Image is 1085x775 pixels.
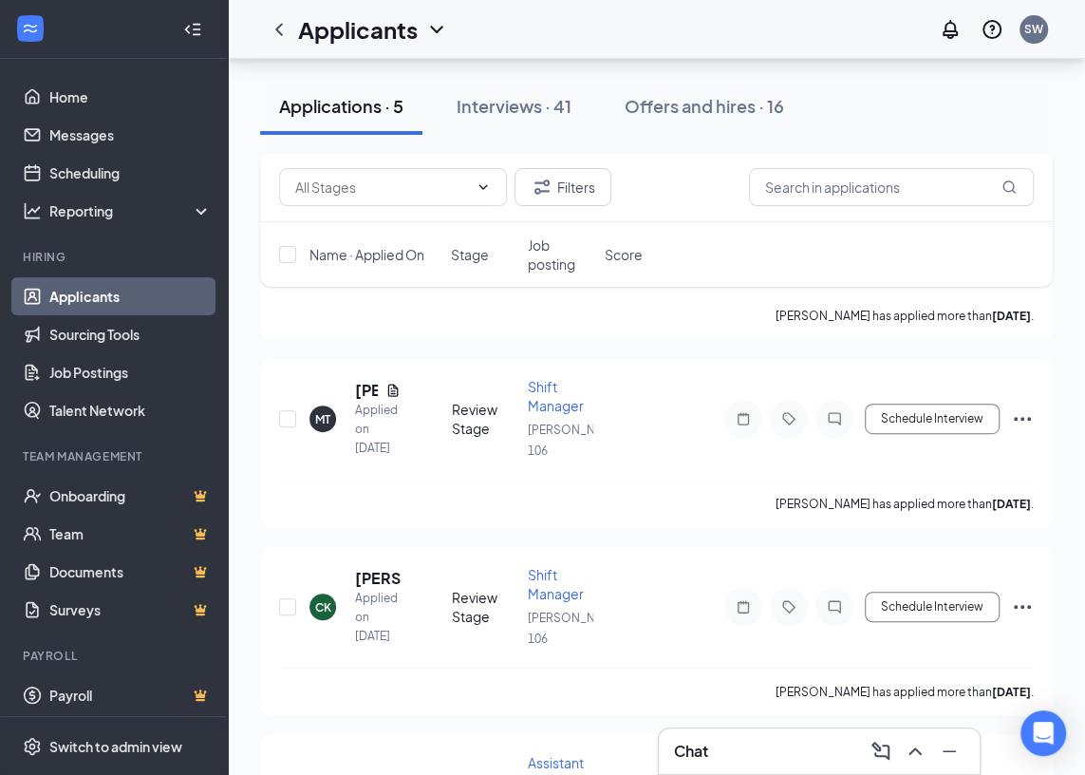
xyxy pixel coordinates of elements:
[355,568,401,589] h5: [PERSON_NAME]
[452,588,517,626] div: Review Stage
[777,411,800,426] svg: Tag
[904,740,926,763] svg: ChevronUp
[49,201,213,220] div: Reporting
[866,736,896,766] button: ComposeMessage
[49,391,212,429] a: Talent Network
[457,94,571,118] div: Interviews · 41
[528,236,593,274] span: Job posting
[776,684,1034,700] p: [PERSON_NAME] has applied more than .
[528,566,584,602] span: Shift Manager
[934,736,964,766] button: Minimize
[315,599,331,615] div: CK
[939,18,962,41] svg: Notifications
[23,201,42,220] svg: Analysis
[298,13,418,46] h1: Applicants
[625,94,784,118] div: Offers and hires · 16
[385,383,401,398] svg: Document
[1001,180,1017,195] svg: MagnifyingGlass
[49,676,212,714] a: PayrollCrown
[938,740,961,763] svg: Minimize
[49,78,212,116] a: Home
[1011,595,1034,618] svg: Ellipses
[823,599,846,614] svg: ChatInactive
[776,308,1034,324] p: [PERSON_NAME] has applied more than .
[355,401,401,458] div: Applied on [DATE]
[452,400,517,438] div: Review Stage
[23,448,208,464] div: Team Management
[870,740,892,763] svg: ComposeMessage
[183,20,202,39] svg: Collapse
[1020,710,1066,756] div: Open Intercom Messenger
[49,477,212,515] a: OnboardingCrown
[823,411,846,426] svg: ChatInactive
[528,423,631,458] span: [PERSON_NAME]'s 106
[476,180,491,195] svg: ChevronDown
[21,19,40,38] svg: WorkstreamLogo
[355,380,378,401] h5: [PERSON_NAME]
[49,737,182,756] div: Switch to admin view
[992,309,1031,323] b: [DATE]
[23,249,208,265] div: Hiring
[674,741,708,762] h3: Chat
[992,497,1031,511] b: [DATE]
[732,411,755,426] svg: Note
[295,177,468,198] input: All Stages
[315,411,330,427] div: MT
[865,592,1000,622] button: Schedule Interview
[1024,21,1043,37] div: SW
[425,18,448,41] svg: ChevronDown
[865,404,1000,434] button: Schedule Interview
[268,18,290,41] svg: ChevronLeft
[355,589,401,646] div: Applied on [DATE]
[309,245,424,264] span: Name · Applied On
[23,648,208,664] div: Payroll
[49,515,212,553] a: TeamCrown
[531,176,553,198] svg: Filter
[49,154,212,192] a: Scheduling
[605,245,643,264] span: Score
[777,599,800,614] svg: Tag
[992,685,1031,699] b: [DATE]
[528,611,631,646] span: [PERSON_NAME]'s 106
[732,599,755,614] svg: Note
[279,94,403,118] div: Applications · 5
[528,378,584,414] span: Shift Manager
[451,245,489,264] span: Stage
[49,553,212,591] a: DocumentsCrown
[981,18,1003,41] svg: QuestionInfo
[23,737,42,756] svg: Settings
[49,277,212,315] a: Applicants
[49,116,212,154] a: Messages
[749,168,1034,206] input: Search in applications
[900,736,930,766] button: ChevronUp
[776,496,1034,512] p: [PERSON_NAME] has applied more than .
[49,353,212,391] a: Job Postings
[49,315,212,353] a: Sourcing Tools
[514,168,611,206] button: Filter Filters
[1011,407,1034,430] svg: Ellipses
[49,591,212,629] a: SurveysCrown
